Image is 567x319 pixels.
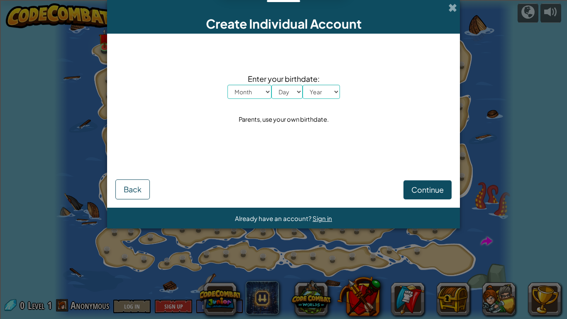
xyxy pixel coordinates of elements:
span: Continue [411,185,444,194]
div: Move To ... [3,18,564,26]
div: Sort A > Z [3,3,564,11]
span: Back [124,184,142,194]
button: Back [115,179,150,199]
div: Rename [3,48,564,56]
a: Sign in [313,214,332,222]
div: Delete [3,26,564,33]
div: Sign out [3,41,564,48]
span: Already have an account? [235,214,313,222]
button: Continue [403,180,452,199]
span: Create Individual Account [206,16,362,32]
div: Sort New > Old [3,11,564,18]
div: Parents, use your own birthdate. [239,113,329,125]
div: Options [3,33,564,41]
span: Enter your birthdate: [227,73,340,85]
div: Move To ... [3,56,564,63]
